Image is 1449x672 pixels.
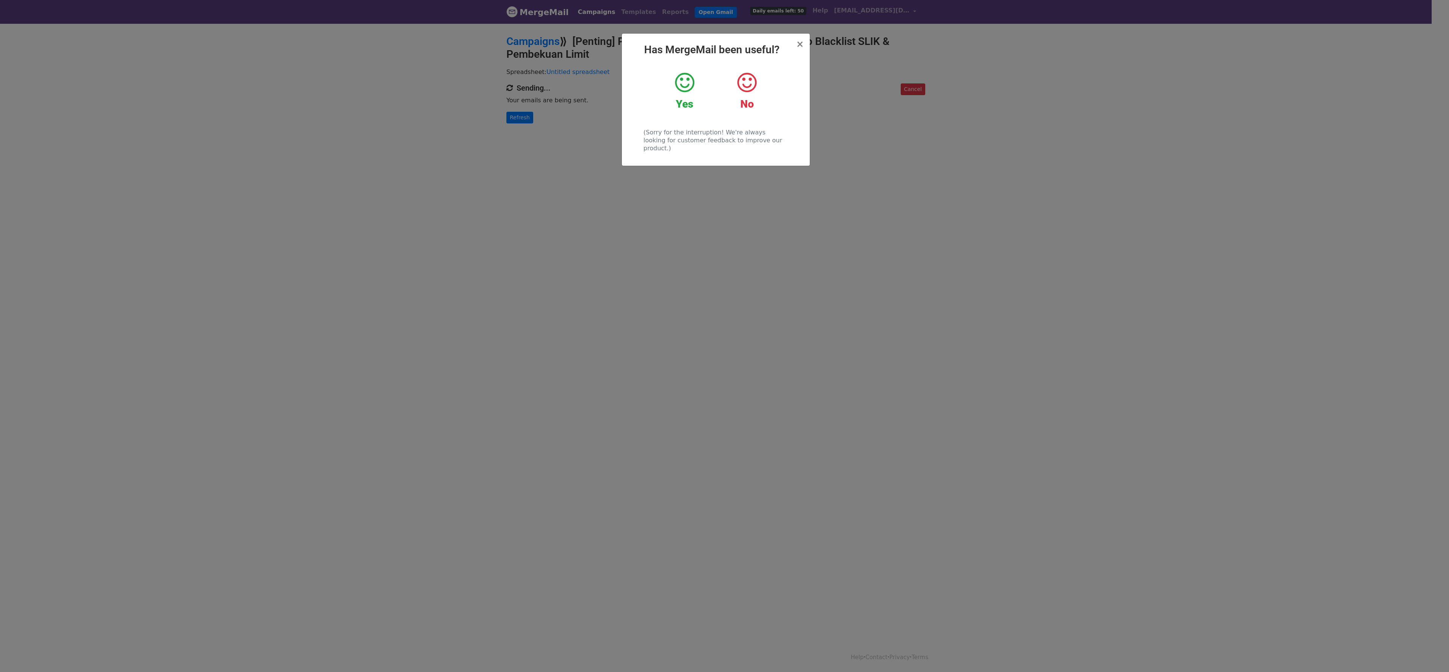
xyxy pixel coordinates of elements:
iframe: Chat Widget [1411,636,1449,672]
a: No [721,71,772,111]
strong: No [740,98,754,110]
h2: Has MergeMail been useful? [628,43,804,56]
span: × [796,39,804,49]
a: Yes [659,71,710,111]
p: (Sorry for the interruption! We're always looking for customer feedback to improve our product.) [643,128,788,152]
button: Close [796,40,804,49]
strong: Yes [676,98,693,110]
